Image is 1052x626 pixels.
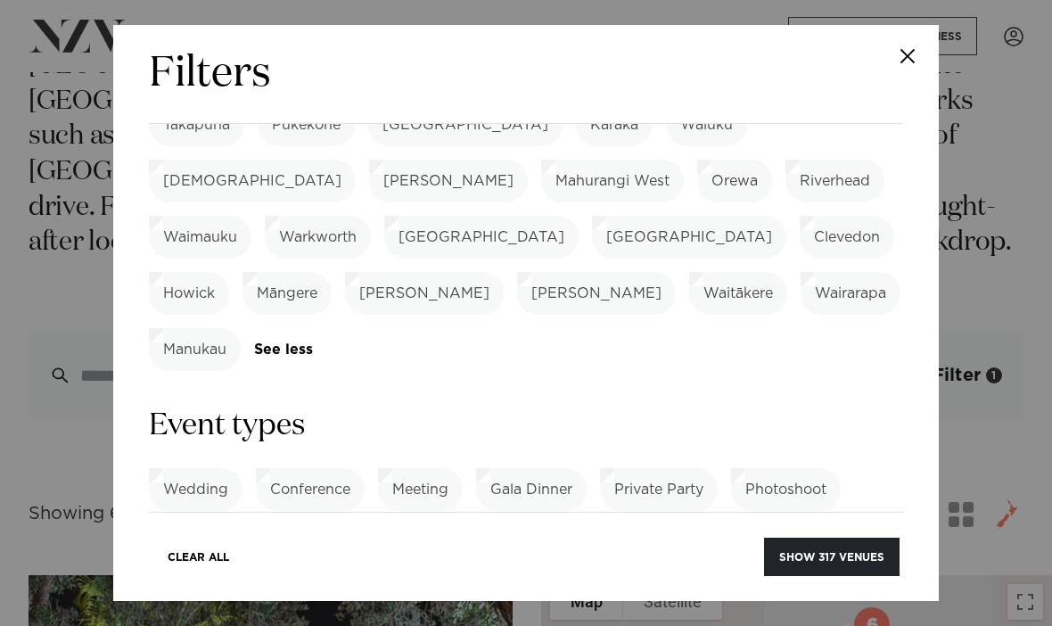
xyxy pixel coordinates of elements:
[369,160,528,202] label: [PERSON_NAME]
[384,216,579,259] label: [GEOGRAPHIC_DATA]
[785,160,884,202] label: Riverhead
[666,103,747,146] label: Waiuku
[876,25,939,87] button: Close
[149,46,271,102] h2: Filters
[149,103,244,146] label: Takapuna
[242,272,332,315] label: Māngere
[152,538,244,576] button: Clear All
[378,468,463,511] label: Meeting
[149,216,251,259] label: Waimauku
[592,216,786,259] label: [GEOGRAPHIC_DATA]
[368,103,563,146] label: [GEOGRAPHIC_DATA]
[149,272,229,315] label: Howick
[764,538,900,576] button: Show 317 venues
[149,468,242,511] label: Wedding
[600,468,718,511] label: Private Party
[258,103,355,146] label: Pukekohe
[697,160,772,202] label: Orewa
[149,407,903,447] h3: Event types
[265,216,371,259] label: Warkworth
[517,272,676,315] label: [PERSON_NAME]
[256,468,365,511] label: Conference
[149,328,241,371] label: Manukau
[149,160,356,202] label: [DEMOGRAPHIC_DATA]
[476,468,587,511] label: Gala Dinner
[800,216,894,259] label: Clevedon
[801,272,900,315] label: Wairarapa
[689,272,787,315] label: Waitākere
[731,468,841,511] label: Photoshoot
[541,160,684,202] label: Mahurangi West
[345,272,504,315] label: [PERSON_NAME]
[576,103,653,146] label: Karaka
